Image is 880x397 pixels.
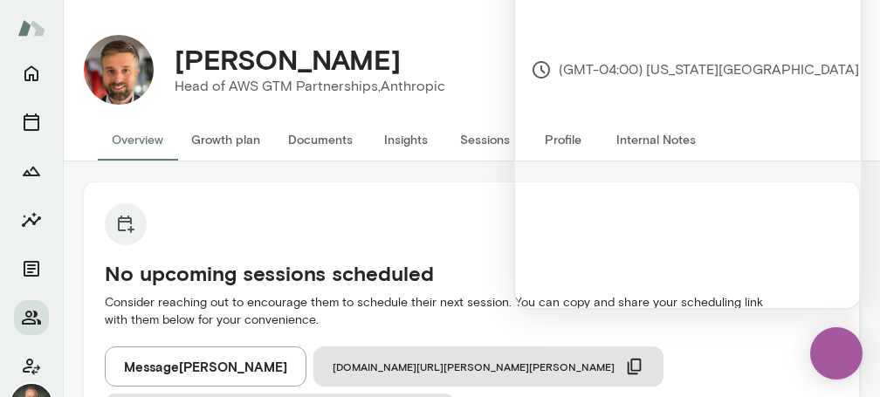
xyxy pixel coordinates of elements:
h4: [PERSON_NAME] [175,43,401,76]
button: Insights [14,202,49,237]
button: Documents [274,119,367,161]
button: Insights [367,119,445,161]
h5: No upcoming sessions scheduled [105,259,838,287]
button: Members [14,300,49,335]
button: Overview [98,119,177,161]
p: Head of AWS GTM Partnerships, Anthropic [175,76,445,97]
img: Mento [17,11,45,44]
button: Sessions [14,105,49,140]
span: [DOMAIN_NAME][URL][PERSON_NAME][PERSON_NAME] [333,359,615,373]
button: Documents [14,251,49,286]
button: Client app [14,349,49,384]
p: Consider reaching out to encourage them to schedule their next session. You can copy and share yo... [105,294,838,329]
button: Growth Plan [14,154,49,188]
button: Message[PERSON_NAME] [105,346,306,387]
img: Scott Krenitski [84,35,154,105]
button: [DOMAIN_NAME][URL][PERSON_NAME][PERSON_NAME] [313,346,663,387]
button: Sessions [445,119,524,161]
button: Growth plan [177,119,274,161]
button: Home [14,56,49,91]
